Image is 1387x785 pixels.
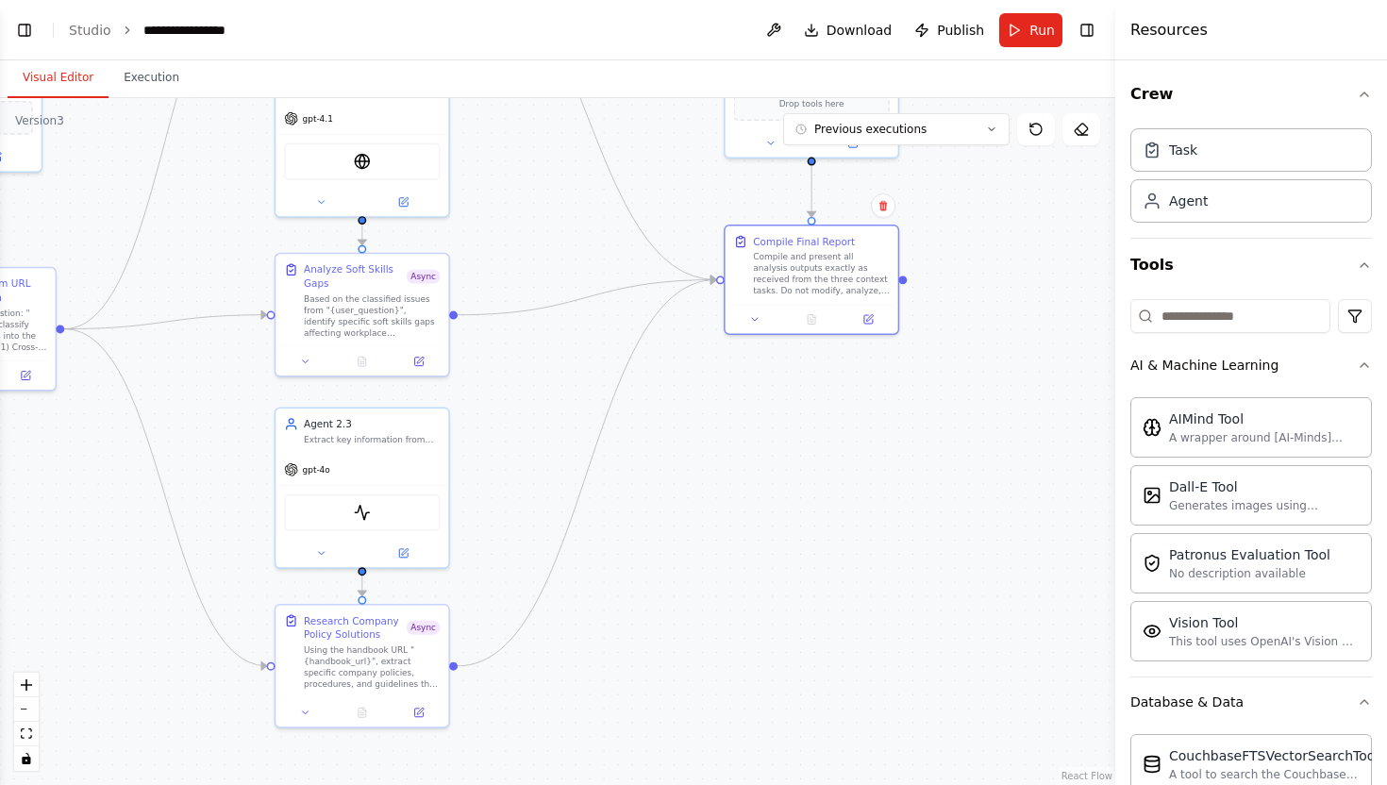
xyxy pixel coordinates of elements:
[796,13,900,47] button: Download
[14,746,39,771] button: toggle interactivity
[275,604,450,728] div: Research Company Policy SolutionsAsyncUsing the handbook URL "{handbook_url}", extract specific c...
[363,544,443,561] button: Open in side panel
[724,225,899,335] div: Compile Final ReportCompile and present all analysis outputs exactly as received from the three c...
[15,113,64,128] div: Version 3
[394,704,443,721] button: Open in side panel
[2,367,50,384] button: Open in side panel
[304,262,407,291] div: Analyze Soft Skills Gaps
[304,644,440,690] div: Using the handbook URL "{handbook_url}", extract specific company policies, procedures, and guide...
[275,56,450,217] div: gpt-4.1EXASearchTool
[813,135,893,152] button: Open in side panel
[1130,390,1372,676] div: AI & Machine Learning
[8,58,109,98] button: Visual Editor
[999,13,1062,47] button: Run
[871,193,895,218] button: Delete node
[458,273,716,673] g: Edge from 3df6c7bd-8a3e-4b2e-a9ca-3ac477872b58 to b9f2adf2-eba6-4c74-97dd-c5039ea74ac4
[1061,771,1112,781] a: React Flow attribution
[1130,693,1244,711] div: Database & Data
[1130,68,1372,121] button: Crew
[394,353,443,370] button: Open in side panel
[1143,418,1161,437] img: AIMindTool
[827,21,893,40] span: Download
[14,697,39,722] button: zoom out
[1169,566,1330,581] div: No description available
[355,576,369,596] g: Edge from 1640295b-f386-4a86-87bf-fe6151eeaf4c to 3df6c7bd-8a3e-4b2e-a9ca-3ac477872b58
[332,353,392,370] button: No output available
[1169,767,1379,782] div: A tool to search the Couchbase database for relevant information on internal documents.
[1130,239,1372,292] button: Tools
[304,417,440,431] div: Agent 2.3
[1130,19,1208,42] h4: Resources
[304,434,440,445] div: Extract key information from {handbook_url} that directly answers company policy questions in {us...
[1143,755,1161,774] img: CouchbaseFTSVectorSearchTool
[275,408,450,569] div: Agent 2.3Extract key information from {handbook_url} that directly answers company policy questio...
[14,673,39,697] button: zoom in
[14,722,39,746] button: fit view
[1074,17,1100,43] button: Hide right sidebar
[332,704,392,721] button: No output available
[783,113,1010,145] button: Previous executions
[1169,477,1360,496] div: Dall-E Tool
[1169,613,1360,632] div: Vision Tool
[458,273,716,322] g: Edge from 46e8b8d6-eda2-4f6e-8e4c-7b13a2382d33 to b9f2adf2-eba6-4c74-97dd-c5039ea74ac4
[1169,545,1330,564] div: Patronus Evaluation Tool
[69,23,111,38] a: Studio
[1169,430,1360,445] div: A wrapper around [AI-Minds]([URL][DOMAIN_NAME]). Useful for when you need answers to questions fr...
[1143,622,1161,641] img: VisionTool
[937,21,984,40] span: Publish
[64,322,266,673] g: Edge from 21d72e1d-be68-4d62-91d5-4af763ed42e7 to 3df6c7bd-8a3e-4b2e-a9ca-3ac477872b58
[1143,486,1161,505] img: DallETool
[363,193,443,210] button: Open in side panel
[14,673,39,771] div: React Flow controls
[1143,554,1161,573] img: PatronusEvalTool
[1130,677,1372,727] button: Database & Data
[907,13,992,47] button: Publish
[69,21,226,40] nav: breadcrumb
[304,613,407,642] div: Research Company Policy Solutions
[805,166,819,217] g: Edge from dbeb938d-49f8-4a42-9b69-9ec3619356f3 to b9f2adf2-eba6-4c74-97dd-c5039ea74ac4
[753,234,855,248] div: Compile Final Report
[407,270,441,284] span: Async
[1169,409,1360,428] div: AIMind Tool
[1169,192,1208,210] div: Agent
[1169,634,1360,649] div: This tool uses OpenAI's Vision API to describe the contents of an image.
[753,251,889,296] div: Compile and present all analysis outputs exactly as received from the three context tasks. Do not...
[1130,341,1372,390] button: AI & Machine Learning
[1169,746,1379,765] div: CouchbaseFTSVectorSearchTool
[354,504,371,521] img: ScrapegraphScrapeTool
[304,293,440,339] div: Based on the classified issues from "{user_question}", identify specific soft skills gaps affecti...
[275,253,450,377] div: Analyze Soft Skills GapsAsyncBased on the classified issues from "{user_question}", identify spec...
[844,311,893,328] button: Open in side panel
[782,311,842,328] button: No output available
[11,17,38,43] button: Show left sidebar
[109,58,194,98] button: Execution
[303,464,330,476] span: gpt-4o
[355,225,369,245] g: Edge from 0542b68a-d415-44b9-97f5-ef51636d4289 to 46e8b8d6-eda2-4f6e-8e4c-7b13a2382d33
[1029,21,1055,40] span: Run
[1130,121,1372,238] div: Crew
[814,122,927,137] span: Previous executions
[303,113,333,125] span: gpt-4.1
[1169,498,1360,513] div: Generates images using OpenAI's Dall-E model.
[1130,356,1278,375] div: AI & Machine Learning
[354,153,371,170] img: EXASearchTool
[64,308,266,336] g: Edge from 21d72e1d-be68-4d62-91d5-4af763ed42e7 to 46e8b8d6-eda2-4f6e-8e4c-7b13a2382d33
[1169,141,1197,159] div: Task
[779,97,844,111] span: Drop tools here
[407,621,441,635] span: Async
